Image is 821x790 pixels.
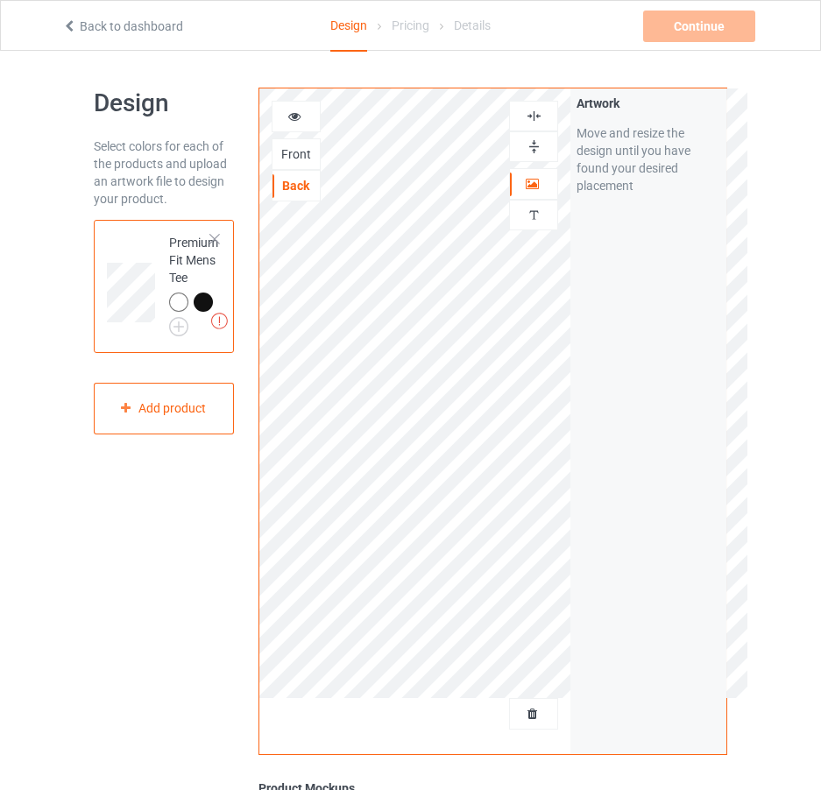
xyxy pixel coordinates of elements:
[577,124,720,194] div: Move and resize the design until you have found your desired placement
[94,383,234,434] div: Add product
[62,19,183,33] a: Back to dashboard
[330,1,367,52] div: Design
[94,138,234,208] div: Select colors for each of the products and upload an artwork file to design your product.
[577,95,720,112] div: Artwork
[526,138,542,155] img: svg%3E%0A
[272,177,320,194] div: Back
[94,88,234,119] h1: Design
[392,1,429,50] div: Pricing
[454,1,491,50] div: Details
[211,313,228,329] img: exclamation icon
[526,108,542,124] img: svg%3E%0A
[526,207,542,223] img: svg%3E%0A
[94,220,234,353] div: Premium Fit Mens Tee
[169,234,218,330] div: Premium Fit Mens Tee
[169,317,188,336] img: svg+xml;base64,PD94bWwgdmVyc2lvbj0iMS4wIiBlbmNvZGluZz0iVVRGLTgiPz4KPHN2ZyB3aWR0aD0iMjJweCIgaGVpZ2...
[272,145,320,163] div: Front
